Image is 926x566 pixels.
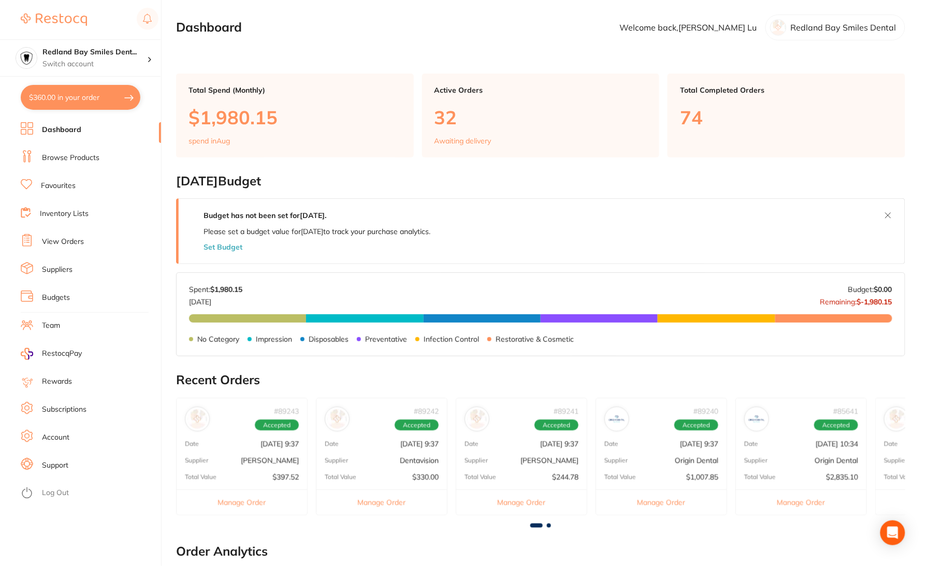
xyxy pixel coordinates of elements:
p: Impression [256,335,292,343]
p: Infection Control [424,335,479,343]
p: Date [744,440,758,447]
p: Total Value [465,473,496,481]
p: Total Value [325,473,356,481]
p: [PERSON_NAME] [241,456,299,465]
a: Log Out [42,488,69,498]
p: # 89243 [274,407,299,415]
p: Date [185,440,199,447]
p: Origin Dental [675,456,718,465]
p: $1,980.15 [189,107,401,128]
p: Supplier [465,457,488,464]
p: [DATE] 10:34 [816,440,858,448]
a: Account [42,432,69,443]
img: Adam Dental [887,409,906,429]
p: # 89240 [693,407,718,415]
p: Date [604,440,618,447]
h2: [DATE] Budget [176,174,905,188]
p: No Category [197,335,239,343]
h2: Recent Orders [176,373,905,387]
img: Henry Schein Halas [187,409,207,429]
a: Dashboard [42,125,81,135]
a: Rewards [42,376,72,387]
p: $244.78 [552,473,578,481]
p: Disposables [309,335,349,343]
p: [DATE] 9:37 [540,440,578,448]
a: Support [42,460,68,471]
p: Origin Dental [815,456,858,465]
p: Total Spend (Monthly) [189,86,401,94]
p: Preventative [365,335,407,343]
p: [DATE] [189,294,242,306]
span: Accepted [395,419,439,431]
img: Redland Bay Smiles Dental [16,48,37,68]
p: [DATE] 9:37 [261,440,299,448]
img: Dentavision [327,409,347,429]
button: Manage Order [177,489,307,515]
div: Open Intercom Messenger [880,520,905,545]
a: Restocq Logo [21,8,87,32]
a: Budgets [42,293,70,303]
p: Dentavision [400,456,439,465]
p: $2,835.10 [826,473,858,481]
button: Manage Order [736,489,866,515]
p: # 89241 [554,407,578,415]
p: Spent: [189,285,242,294]
strong: $-1,980.15 [857,297,892,307]
p: 32 [435,107,647,128]
p: Redland Bay Smiles Dental [791,23,896,32]
p: # 85641 [833,407,858,415]
a: Favourites [41,181,76,191]
p: $1,007.85 [686,473,718,481]
button: Manage Order [596,489,727,515]
p: Total Value [744,473,776,481]
strong: $1,980.15 [210,285,242,294]
p: Date [884,440,898,447]
span: Accepted [255,419,299,431]
p: # 89242 [414,407,439,415]
a: Total Spend (Monthly)$1,980.15spend inAug [176,74,414,157]
img: Restocq Logo [21,13,87,26]
strong: $0.00 [874,285,892,294]
img: Adam Dental [467,409,487,429]
p: Restorative & Cosmetic [496,335,574,343]
p: 74 [680,107,893,128]
p: $330.00 [412,473,439,481]
p: Please set a budget value for [DATE] to track your purchase analytics. [204,227,430,236]
p: Supplier [604,457,628,464]
p: Switch account [42,59,147,69]
a: Active Orders32Awaiting delivery [422,74,660,157]
p: [PERSON_NAME] [520,456,578,465]
p: [DATE] 9:37 [680,440,718,448]
p: Total Value [185,473,216,481]
a: Total Completed Orders74 [668,74,905,157]
img: Origin Dental [747,409,766,429]
img: RestocqPay [21,348,33,360]
a: Browse Products [42,153,99,163]
button: $360.00 in your order [21,85,140,110]
p: Total Completed Orders [680,86,893,94]
a: Suppliers [42,265,73,275]
a: View Orders [42,237,84,247]
p: Supplier [884,457,907,464]
p: Supplier [744,457,768,464]
p: Welcome back, [PERSON_NAME] Lu [620,23,757,32]
a: Team [42,321,60,331]
p: Supplier [185,457,208,464]
button: Set Budget [204,243,242,251]
h4: Redland Bay Smiles Dental [42,47,147,57]
h2: Dashboard [176,20,242,35]
p: Awaiting delivery [435,137,491,145]
span: Accepted [674,419,718,431]
button: Manage Order [316,489,447,515]
span: Accepted [814,419,858,431]
a: Subscriptions [42,404,86,415]
strong: Budget has not been set for [DATE] . [204,211,326,220]
p: [DATE] 9:37 [400,440,439,448]
img: Origin Dental [607,409,627,429]
p: spend in Aug [189,137,230,145]
p: Remaining: [820,294,892,306]
p: $397.52 [272,473,299,481]
p: Date [465,440,479,447]
p: Total Value [604,473,636,481]
p: Active Orders [435,86,647,94]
